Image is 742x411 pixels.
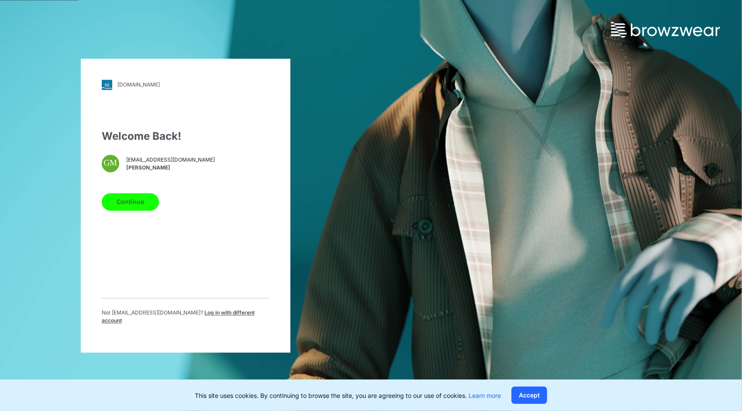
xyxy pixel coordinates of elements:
[102,309,269,325] p: Not [EMAIL_ADDRESS][DOMAIN_NAME] ?
[102,79,112,90] img: svg+xml;base64,PHN2ZyB3aWR0aD0iMjgiIGhlaWdodD0iMjgiIHZpZXdCb3g9IjAgMCAyOCAyOCIgZmlsbD0ibm9uZSIgeG...
[117,82,160,88] div: [DOMAIN_NAME]
[126,156,215,164] span: [EMAIL_ADDRESS][DOMAIN_NAME]
[511,387,547,404] button: Accept
[611,22,720,38] img: browzwear-logo.73288ffb.svg
[102,128,269,144] div: Welcome Back!
[469,392,501,399] a: Learn more
[126,164,215,172] span: [PERSON_NAME]
[102,155,119,172] div: GM
[102,193,159,211] button: Continue
[195,391,501,400] p: This site uses cookies. By continuing to browse the site, you are agreeing to our use of cookies.
[102,79,269,90] a: [DOMAIN_NAME]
